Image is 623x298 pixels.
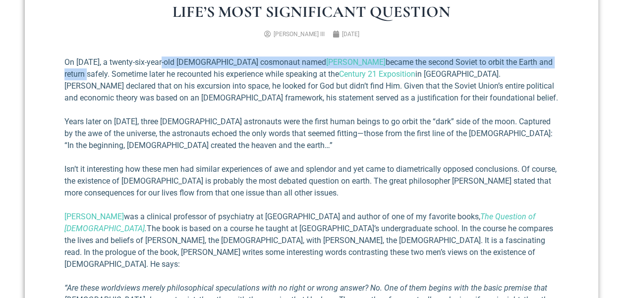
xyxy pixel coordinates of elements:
[64,56,559,104] p: On [DATE], a twenty-six-year-old [DEMOGRAPHIC_DATA] cosmonaut named became the second Soviet to o...
[333,30,359,39] a: [DATE]
[64,4,559,20] h1: Life’s Most Significant Question
[339,69,415,79] a: Century 21 Exposition
[64,211,559,270] p: was a clinical professor of psychiatry at [GEOGRAPHIC_DATA] and author of one of my favorite book...
[342,31,359,38] time: [DATE]
[274,31,325,38] span: [PERSON_NAME] III
[64,116,559,151] p: Years later on [DATE], three [DEMOGRAPHIC_DATA] astronauts were the first human beings to go orbi...
[64,212,124,221] a: [PERSON_NAME]
[326,57,386,67] a: [PERSON_NAME]
[64,163,559,199] p: Isn’t it interesting how these men had similar experiences of awe and splendor and yet came to di...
